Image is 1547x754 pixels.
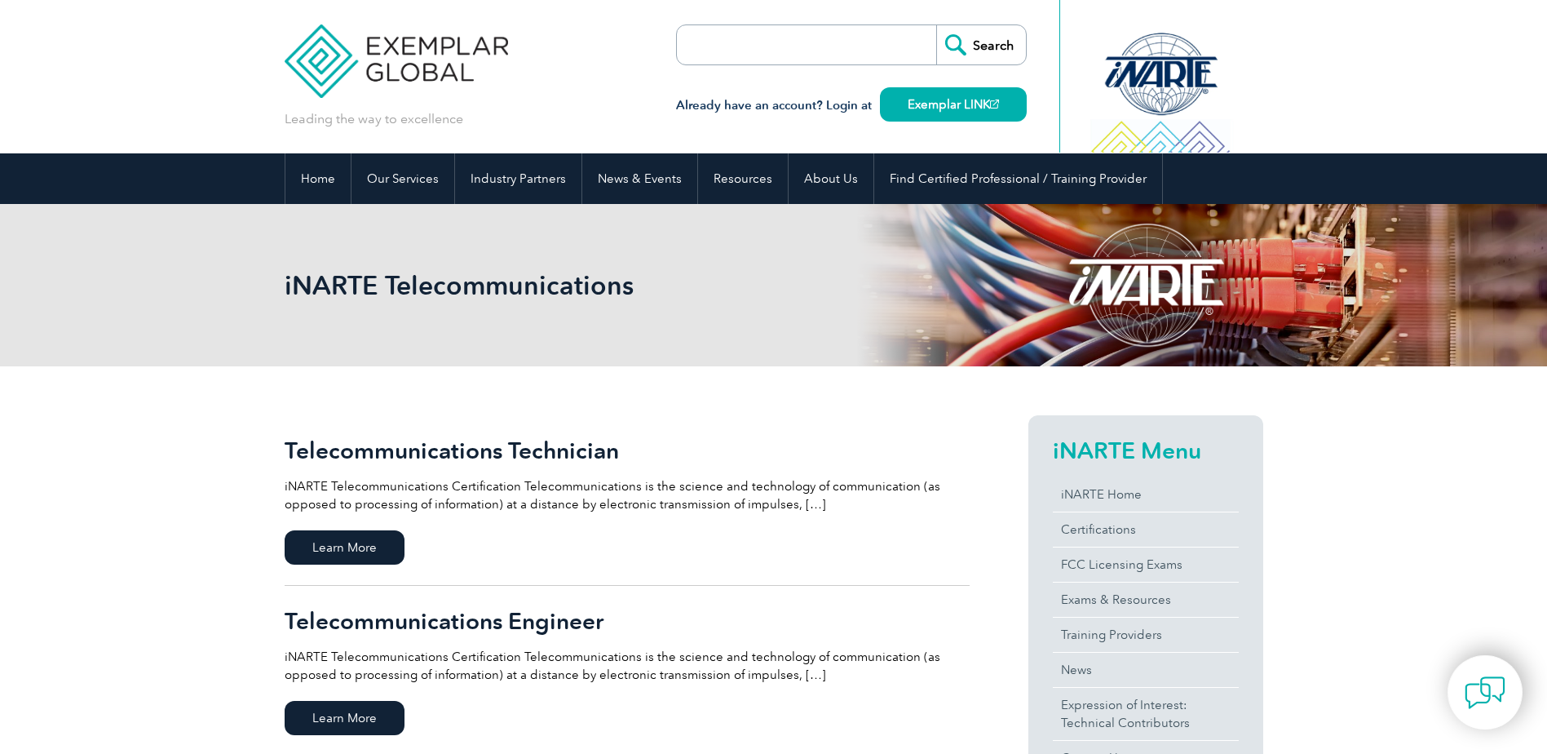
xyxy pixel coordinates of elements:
[1053,688,1239,740] a: Expression of Interest:Technical Contributors
[285,437,970,463] h2: Telecommunications Technician
[789,153,873,204] a: About Us
[1465,672,1505,713] img: contact-chat.png
[285,415,970,586] a: Telecommunications Technician iNARTE Telecommunications Certification Telecommunications is the s...
[1053,437,1239,463] h2: iNARTE Menu
[285,269,911,301] h1: iNARTE Telecommunications
[285,648,970,684] p: iNARTE Telecommunications Certification Telecommunications is the science and technology of commu...
[1053,548,1239,582] a: FCC Licensing Exams
[285,153,351,204] a: Home
[1053,512,1239,547] a: Certifications
[285,530,404,565] span: Learn More
[285,608,970,634] h2: Telecommunications Engineer
[285,477,970,513] p: iNARTE Telecommunications Certification Telecommunications is the science and technology of commu...
[1053,653,1239,687] a: News
[676,95,1027,116] h3: Already have an account? Login at
[936,25,1026,64] input: Search
[1053,583,1239,617] a: Exams & Resources
[351,153,454,204] a: Our Services
[285,701,404,735] span: Learn More
[285,110,463,128] p: Leading the way to excellence
[582,153,697,204] a: News & Events
[698,153,788,204] a: Resources
[990,100,999,109] img: open_square.png
[455,153,581,204] a: Industry Partners
[1053,477,1239,512] a: iNARTE Home
[874,153,1162,204] a: Find Certified Professional / Training Provider
[1053,618,1239,652] a: Training Providers
[880,87,1027,122] a: Exemplar LINK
